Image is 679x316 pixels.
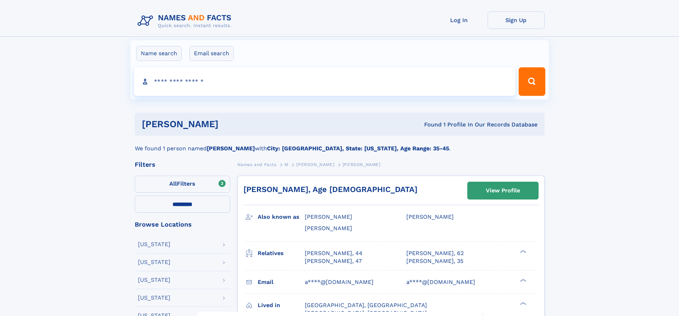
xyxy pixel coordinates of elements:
a: [PERSON_NAME], 62 [406,249,464,257]
span: [GEOGRAPHIC_DATA], [GEOGRAPHIC_DATA] [305,302,427,309]
span: All [169,180,177,187]
div: ❯ [518,278,527,283]
a: [PERSON_NAME], 35 [406,257,463,265]
button: Search Button [519,67,545,96]
a: Sign Up [488,11,545,29]
a: Log In [431,11,488,29]
b: City: [GEOGRAPHIC_DATA], State: [US_STATE], Age Range: 35-45 [267,145,449,152]
div: ❯ [518,249,527,254]
span: [PERSON_NAME] [305,213,352,220]
h3: Also known as [258,211,305,223]
span: M [284,162,288,167]
span: [PERSON_NAME] [305,225,352,232]
div: Found 1 Profile In Our Records Database [321,121,537,129]
div: ❯ [518,301,527,306]
h3: Email [258,276,305,288]
h3: Lived in [258,299,305,311]
span: [PERSON_NAME] [406,213,454,220]
b: [PERSON_NAME] [207,145,255,152]
span: [PERSON_NAME] [343,162,381,167]
div: We found 1 person named with . [135,136,545,153]
a: [PERSON_NAME], 47 [305,257,362,265]
a: [PERSON_NAME], 44 [305,249,362,257]
a: [PERSON_NAME] [296,160,334,169]
div: [US_STATE] [138,242,170,247]
label: Email search [189,46,234,61]
div: [US_STATE] [138,277,170,283]
div: Browse Locations [135,221,230,228]
a: Names and Facts [237,160,277,169]
label: Filters [135,176,230,193]
h3: Relatives [258,247,305,259]
div: View Profile [486,182,520,199]
label: Name search [136,46,182,61]
a: [PERSON_NAME], Age [DEMOGRAPHIC_DATA] [243,185,417,194]
input: search input [134,67,516,96]
div: [US_STATE] [138,259,170,265]
div: Filters [135,161,230,168]
a: M [284,160,288,169]
span: [PERSON_NAME] [296,162,334,167]
img: Logo Names and Facts [135,11,237,31]
div: [US_STATE] [138,295,170,301]
h1: [PERSON_NAME] [142,120,322,129]
a: View Profile [468,182,538,199]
